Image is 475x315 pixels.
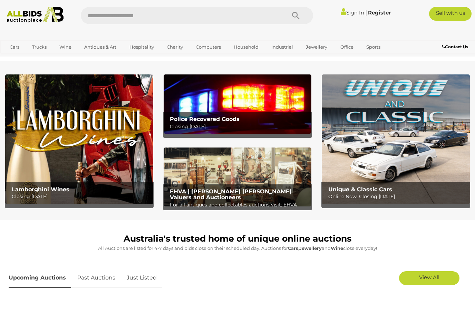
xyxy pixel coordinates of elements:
a: Past Auctions [72,268,120,288]
span: | [365,9,367,16]
img: Police Recovered Goods [164,74,312,133]
a: Jewellery [301,41,332,53]
img: Allbids.com.au [3,7,67,23]
a: EHVA | Evans Hastings Valuers and Auctioneers EHVA | [PERSON_NAME] [PERSON_NAME] Valuers and Auct... [164,148,312,207]
p: For all antiques and collectables auctions visit: EHVA [170,201,308,209]
a: Trucks [28,41,51,53]
strong: Jewellery [299,245,322,251]
span: View All [419,274,439,281]
a: Sign In [341,9,364,16]
a: Cars [5,41,24,53]
p: All Auctions are listed for 4-7 days and bids close on their scheduled day. Auctions for , and cl... [9,244,466,252]
a: Office [336,41,358,53]
p: Closing [DATE] [12,192,150,201]
strong: Wine [331,245,343,251]
h1: Australia's trusted home of unique online auctions [9,234,466,244]
p: Online Now, Closing [DATE] [328,192,467,201]
strong: Cars [288,245,298,251]
a: [GEOGRAPHIC_DATA] [5,53,63,64]
a: Industrial [267,41,298,53]
a: Unique & Classic Cars Unique & Classic Cars Online Now, Closing [DATE] [322,74,470,204]
img: Unique & Classic Cars [322,74,470,204]
button: Search [279,7,313,24]
img: EHVA | Evans Hastings Valuers and Auctioneers [164,148,312,207]
a: Antiques & Art [80,41,121,53]
b: Lamborghini Wines [12,186,69,193]
a: Sell with us [429,7,472,21]
a: Upcoming Auctions [9,268,71,288]
b: EHVA | [PERSON_NAME] [PERSON_NAME] Valuers and Auctioneers [170,188,292,201]
a: Hospitality [125,41,158,53]
p: Closing [DATE] [170,122,308,131]
a: Contact Us [442,43,470,51]
a: Charity [162,41,187,53]
b: Unique & Classic Cars [328,186,392,193]
a: Computers [191,41,225,53]
a: Household [229,41,263,53]
img: Lamborghini Wines [5,74,153,204]
a: Register [368,9,391,16]
a: Wine [55,41,76,53]
b: Contact Us [442,44,468,49]
b: Police Recovered Goods [170,116,240,122]
a: Just Listed [122,268,162,288]
a: Lamborghini Wines Lamborghini Wines Closing [DATE] [5,74,153,204]
a: View All [399,271,459,285]
a: Sports [362,41,385,53]
a: Police Recovered Goods Police Recovered Goods Closing [DATE] [164,74,312,133]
